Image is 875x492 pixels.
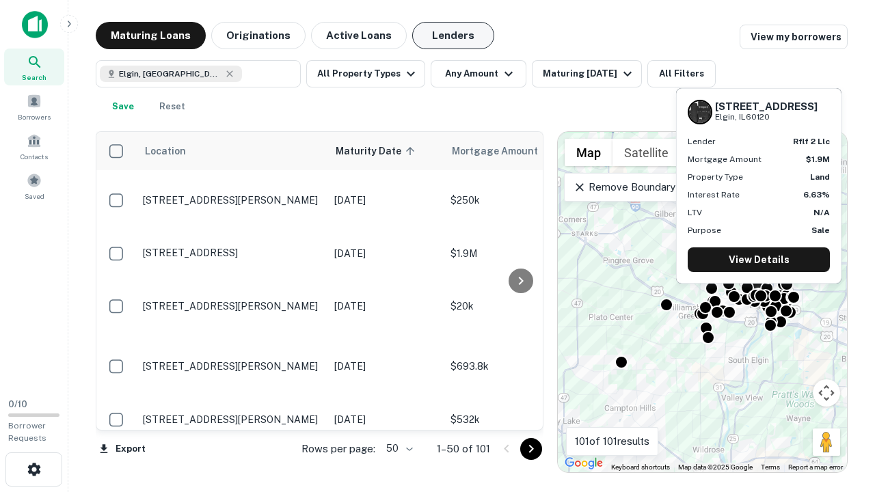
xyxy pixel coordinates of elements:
[4,88,64,125] a: Borrowers
[4,128,64,165] a: Contacts
[761,463,780,471] a: Terms (opens in new tab)
[25,191,44,202] span: Saved
[143,413,321,426] p: [STREET_ADDRESS][PERSON_NAME]
[444,132,594,170] th: Mortgage Amount
[143,247,321,259] p: [STREET_ADDRESS]
[18,111,51,122] span: Borrowers
[715,111,818,124] p: Elgin, IL60120
[520,438,542,460] button: Go to next page
[301,441,375,457] p: Rows per page:
[543,66,636,82] div: Maturing [DATE]
[450,193,587,208] p: $250k
[334,193,437,208] p: [DATE]
[334,246,437,261] p: [DATE]
[450,359,587,374] p: $693.8k
[431,60,526,87] button: Any Amount
[336,143,419,159] span: Maturity Date
[21,151,48,162] span: Contacts
[450,412,587,427] p: $532k
[22,11,48,38] img: capitalize-icon.png
[450,246,587,261] p: $1.9M
[688,206,702,219] p: LTV
[381,439,415,459] div: 50
[211,22,306,49] button: Originations
[119,68,221,80] span: Elgin, [GEOGRAPHIC_DATA], [GEOGRAPHIC_DATA]
[788,463,843,471] a: Report a map error
[561,454,606,472] img: Google
[688,189,740,201] p: Interest Rate
[688,153,762,165] p: Mortgage Amount
[803,190,830,200] strong: 6.63%
[96,22,206,49] button: Maturing Loans
[807,383,875,448] iframe: Chat Widget
[740,25,848,49] a: View my borrowers
[793,137,830,146] strong: rflf 2 llc
[810,172,830,182] strong: Land
[450,299,587,314] p: $20k
[678,463,753,471] span: Map data ©2025 Google
[437,441,490,457] p: 1–50 of 101
[143,360,321,372] p: [STREET_ADDRESS][PERSON_NAME]
[688,135,716,148] p: Lender
[144,143,186,159] span: Location
[565,139,612,166] button: Show street map
[612,139,680,166] button: Show satellite imagery
[8,399,27,409] span: 0 / 10
[334,412,437,427] p: [DATE]
[136,132,327,170] th: Location
[306,60,425,87] button: All Property Types
[688,171,743,183] p: Property Type
[688,224,721,236] p: Purpose
[688,247,830,272] a: View Details
[452,143,556,159] span: Mortgage Amount
[532,60,642,87] button: Maturing [DATE]
[811,225,830,235] strong: Sale
[611,463,670,472] button: Keyboard shortcuts
[558,132,847,472] div: 0 0
[412,22,494,49] button: Lenders
[143,194,321,206] p: [STREET_ADDRESS][PERSON_NAME]
[311,22,407,49] button: Active Loans
[4,49,64,85] a: Search
[327,132,444,170] th: Maturity Date
[715,100,818,113] h6: [STREET_ADDRESS]
[334,359,437,374] p: [DATE]
[22,72,46,83] span: Search
[561,454,606,472] a: Open this area in Google Maps (opens a new window)
[813,379,840,407] button: Map camera controls
[101,93,145,120] button: Save your search to get updates of matches that match your search criteria.
[143,300,321,312] p: [STREET_ADDRESS][PERSON_NAME]
[647,60,716,87] button: All Filters
[8,421,46,443] span: Borrower Requests
[4,167,64,204] a: Saved
[813,208,830,217] strong: N/A
[575,433,649,450] p: 101 of 101 results
[96,439,149,459] button: Export
[150,93,194,120] button: Reset
[334,299,437,314] p: [DATE]
[806,154,830,164] strong: $1.9M
[573,179,675,195] p: Remove Boundary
